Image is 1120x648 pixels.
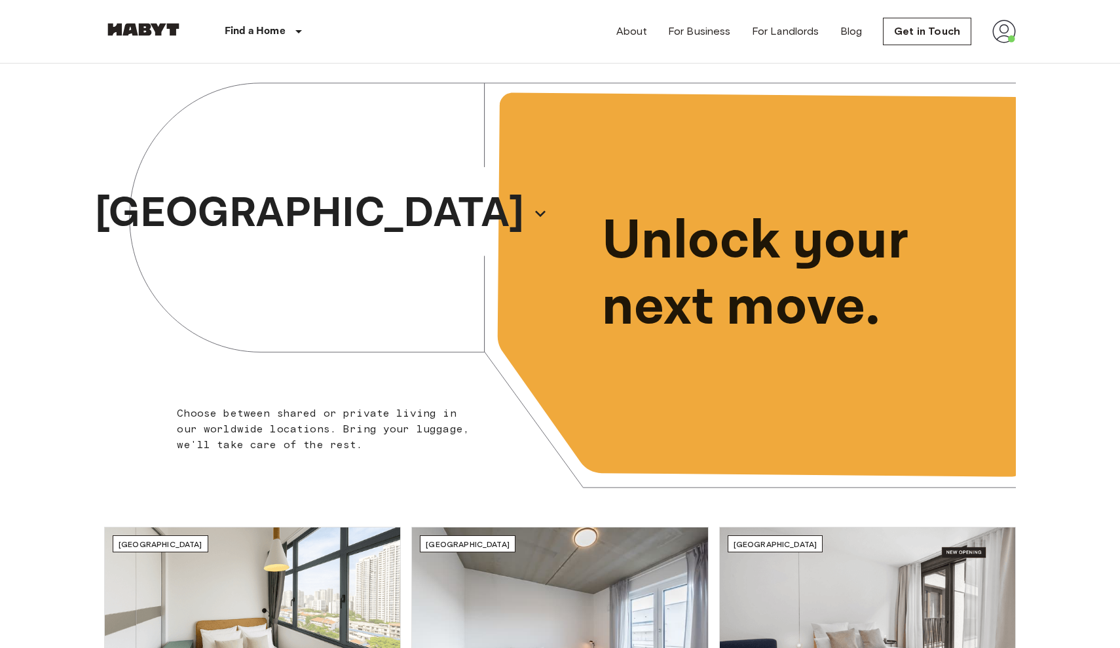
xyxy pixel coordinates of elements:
span: [GEOGRAPHIC_DATA] [119,539,202,549]
a: About [616,24,647,39]
button: [GEOGRAPHIC_DATA] [90,178,553,249]
p: Find a Home [225,24,286,39]
p: [GEOGRAPHIC_DATA] [95,182,525,245]
a: Get in Touch [883,18,971,45]
img: avatar [992,20,1016,43]
a: Blog [840,24,863,39]
span: [GEOGRAPHIC_DATA] [734,539,817,549]
img: Habyt [104,23,183,36]
a: For Business [668,24,731,39]
p: Unlock your next move. [602,208,995,341]
span: [GEOGRAPHIC_DATA] [426,539,510,549]
a: For Landlords [752,24,819,39]
p: Choose between shared or private living in our worldwide locations. Bring your luggage, we'll tak... [177,406,477,453]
